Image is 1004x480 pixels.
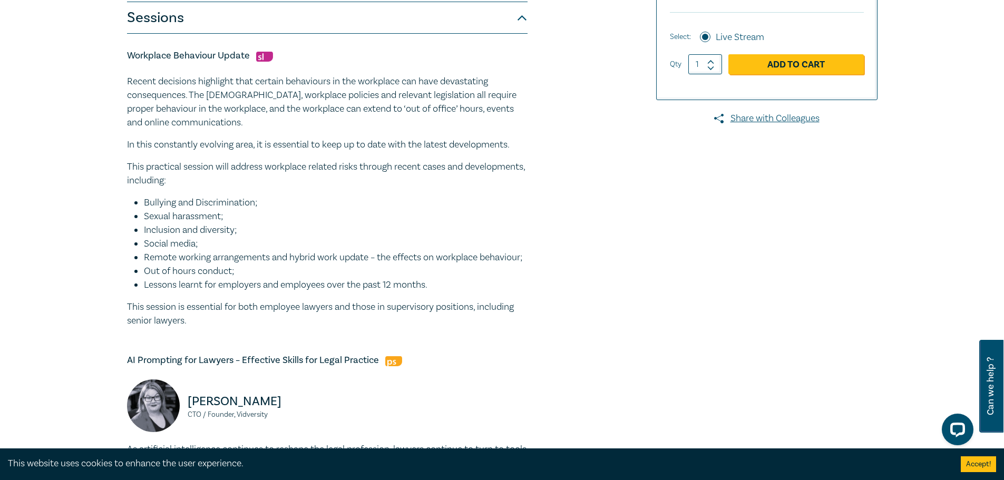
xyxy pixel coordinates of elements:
[144,265,528,278] li: Out of hours conduct;
[385,356,402,366] img: Professional Skills
[127,160,528,188] p: This practical session will address workplace related risks through recent cases and developments...
[670,58,681,70] label: Qty
[127,300,528,328] p: This session is essential for both employee lawyers and those in supervisory positions, including...
[188,411,321,418] small: CTO / Founder, Vidversity
[127,443,528,470] p: As artificial intelligence continues to reshape the legal profession, lawyers continue to turn to...
[728,54,864,74] a: Add to Cart
[144,251,528,265] li: Remote working arrangements and hybrid work update – the effects on workplace behaviour;
[961,456,996,472] button: Accept cookies
[144,223,528,237] li: Inclusion and diversity;
[688,54,722,74] input: 1
[127,379,180,432] img: Natalie Wieland
[127,75,528,130] p: Recent decisions highlight that certain behaviours in the workplace can have devastating conseque...
[144,237,528,251] li: Social media;
[127,2,528,34] button: Sessions
[144,210,528,223] li: Sexual harassment;
[144,196,528,210] li: Bullying and Discrimination;
[188,393,321,410] p: [PERSON_NAME]
[127,354,528,367] h5: AI Prompting for Lawyers – Effective Skills for Legal Practice
[933,409,978,454] iframe: LiveChat chat widget
[656,112,878,125] a: Share with Colleagues
[8,457,945,471] div: This website uses cookies to enhance the user experience.
[986,346,996,426] span: Can we help ?
[716,31,764,44] label: Live Stream
[144,278,528,292] li: Lessons learnt for employers and employees over the past 12 months.
[127,50,528,62] h5: Workplace Behaviour Update
[127,138,528,152] p: In this constantly evolving area, it is essential to keep up to date with the latest developments.
[256,52,273,62] img: Substantive Law
[670,31,691,43] span: Select:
